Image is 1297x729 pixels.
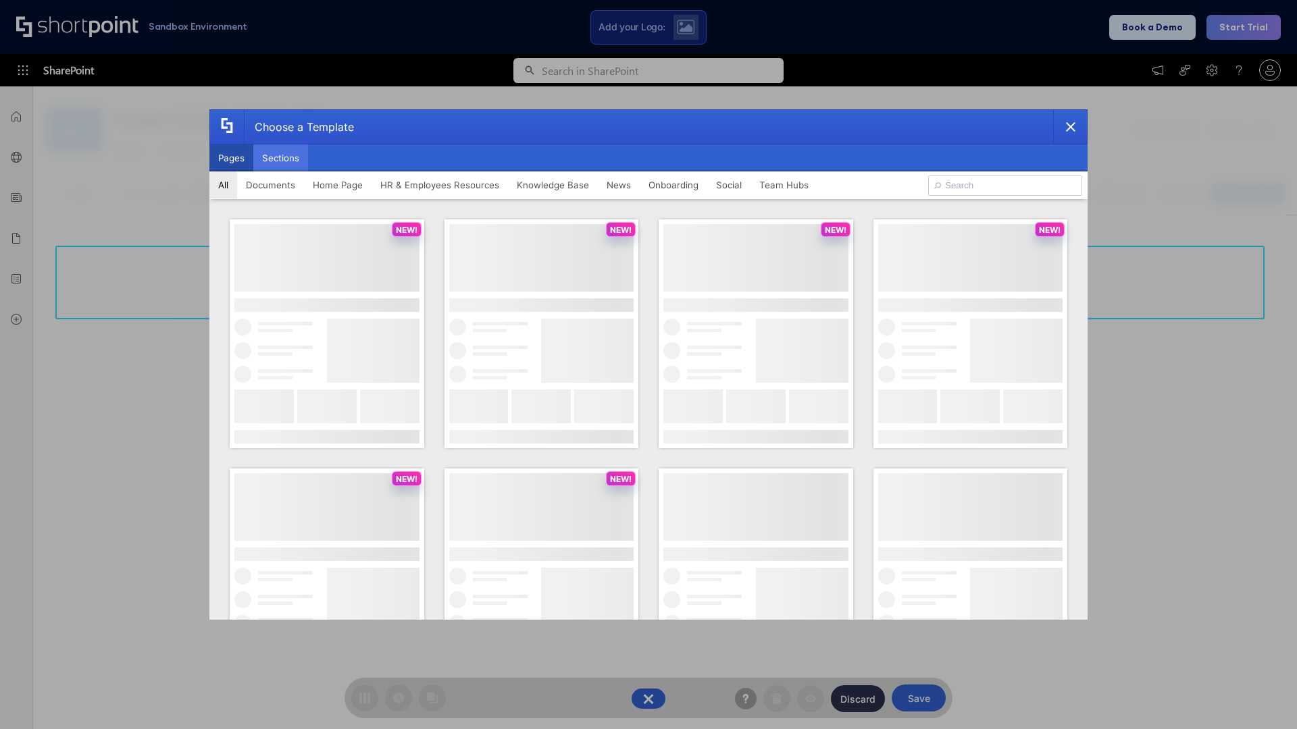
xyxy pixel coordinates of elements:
[209,109,1088,620] div: template selector
[209,171,237,198] button: All
[825,225,846,235] p: NEW!
[253,144,308,171] button: Sections
[508,171,598,198] button: Knowledge Base
[1054,572,1297,729] iframe: Chat Widget
[707,171,751,198] button: Social
[237,171,304,198] button: Documents
[1039,225,1061,235] p: NEW!
[610,474,632,484] p: NEW!
[928,175,1082,196] input: Search
[610,225,632,235] p: NEW!
[304,171,372,198] button: Home Page
[640,171,707,198] button: Onboarding
[372,171,508,198] button: HR & Employees Resources
[396,474,417,484] p: NEW!
[751,171,817,198] button: Team Hubs
[209,144,253,171] button: Pages
[396,225,417,235] p: NEW!
[244,110,354,144] div: Choose a Template
[598,171,640,198] button: News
